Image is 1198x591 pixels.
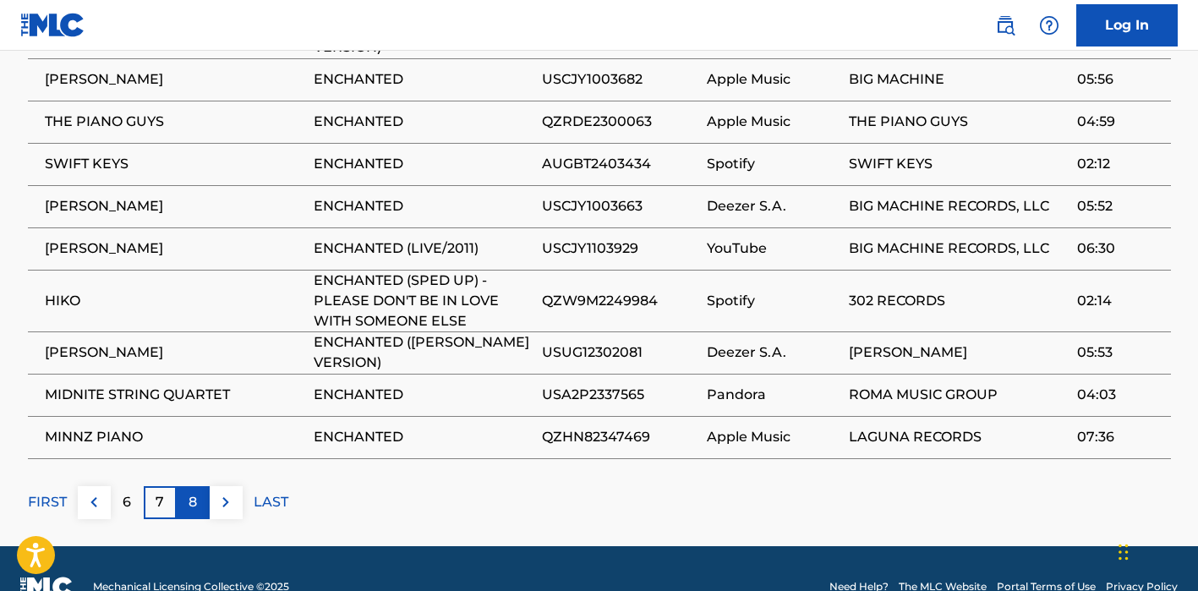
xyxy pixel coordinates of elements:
span: THE PIANO GUYS [849,112,1069,132]
span: QZW9M2249984 [542,291,698,311]
span: ENCHANTED (SPED UP) - PLEASE DON'T BE IN LOVE WITH SOMEONE ELSE [314,271,533,331]
span: 04:59 [1077,112,1162,132]
span: 05:53 [1077,342,1162,363]
span: QZRDE2300063 [542,112,698,132]
a: Log In [1076,4,1178,47]
span: BIG MACHINE RECORDS, LLC [849,196,1069,216]
span: MIDNITE STRING QUARTET [45,385,305,405]
span: [PERSON_NAME] [45,342,305,363]
a: Public Search [988,8,1022,42]
span: [PERSON_NAME] [45,196,305,216]
span: ENCHANTED ([PERSON_NAME] VERSION) [314,332,533,373]
span: ENCHANTED [314,385,533,405]
span: USCJY1003663 [542,196,698,216]
span: Apple Music [707,112,840,132]
span: ENCHANTED [314,112,533,132]
span: ENCHANTED (LIVE/2011) [314,238,533,259]
p: LAST [254,492,288,512]
span: USCJY1003682 [542,69,698,90]
span: MINNZ PIANO [45,427,305,447]
span: THE PIANO GUYS [45,112,305,132]
span: ENCHANTED [314,427,533,447]
span: 04:03 [1077,385,1162,405]
span: ROMA MUSIC GROUP [849,385,1069,405]
img: help [1039,15,1059,36]
img: search [995,15,1015,36]
div: Help [1032,8,1066,42]
span: ENCHANTED [314,154,533,174]
span: Pandora [707,385,840,405]
span: BIG MACHINE RECORDS, LLC [849,238,1069,259]
span: [PERSON_NAME] [45,69,305,90]
span: 06:30 [1077,238,1162,259]
span: [PERSON_NAME] [45,238,305,259]
span: 05:52 [1077,196,1162,216]
div: Drag [1119,527,1129,577]
span: Spotify [707,291,840,311]
img: MLC Logo [20,13,85,37]
span: [PERSON_NAME] [849,342,1069,363]
span: BIG MACHINE [849,69,1069,90]
span: ENCHANTED [314,69,533,90]
span: AUGBT2403434 [542,154,698,174]
span: 302 RECORDS [849,291,1069,311]
span: Apple Music [707,69,840,90]
span: 02:14 [1077,291,1162,311]
img: left [84,492,104,512]
span: Deezer S.A. [707,196,840,216]
span: 05:56 [1077,69,1162,90]
span: Apple Music [707,427,840,447]
iframe: Chat Widget [1113,510,1198,591]
p: 8 [189,492,197,512]
span: SWIFT KEYS [45,154,305,174]
span: USUG12302081 [542,342,698,363]
span: LAGUNA RECORDS [849,427,1069,447]
p: 7 [156,492,164,512]
p: 6 [123,492,131,512]
span: 02:12 [1077,154,1162,174]
img: right [216,492,236,512]
span: USA2P2337565 [542,385,698,405]
span: QZHN82347469 [542,427,698,447]
span: Deezer S.A. [707,342,840,363]
span: SWIFT KEYS [849,154,1069,174]
span: Spotify [707,154,840,174]
p: FIRST [28,492,67,512]
span: HIKO [45,291,305,311]
span: YouTube [707,238,840,259]
span: ENCHANTED [314,196,533,216]
span: 07:36 [1077,427,1162,447]
span: USCJY1103929 [542,238,698,259]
